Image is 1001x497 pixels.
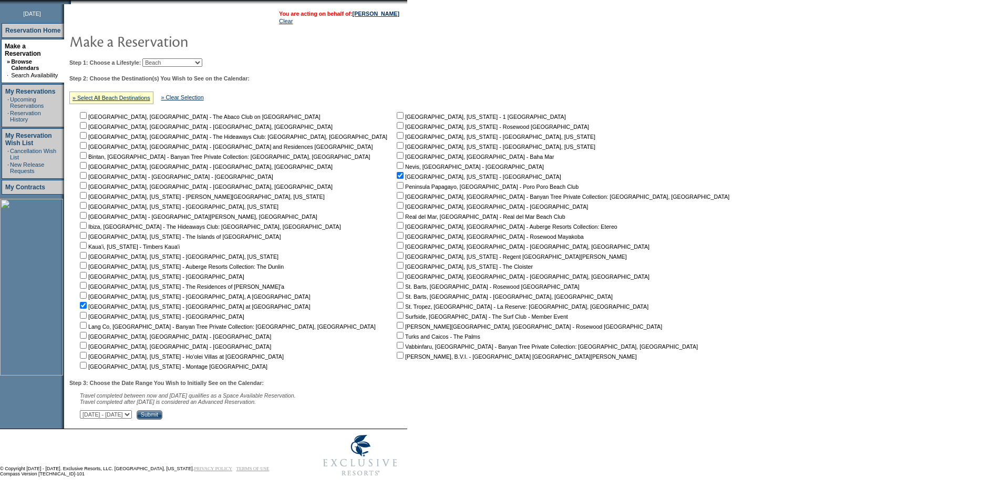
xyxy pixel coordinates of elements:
td: · [7,148,9,160]
nobr: [PERSON_NAME][GEOGRAPHIC_DATA], [GEOGRAPHIC_DATA] - Rosewood [GEOGRAPHIC_DATA] [395,323,662,330]
a: My Contracts [5,184,45,191]
nobr: St. Barts, [GEOGRAPHIC_DATA] - Rosewood [GEOGRAPHIC_DATA] [395,283,579,290]
a: Reservation History [10,110,41,123]
nobr: Ibiza, [GEOGRAPHIC_DATA] - The Hideaways Club: [GEOGRAPHIC_DATA], [GEOGRAPHIC_DATA] [78,224,341,230]
nobr: [GEOGRAPHIC_DATA], [GEOGRAPHIC_DATA] - [GEOGRAPHIC_DATA], [GEOGRAPHIC_DATA] [395,273,649,280]
nobr: [GEOGRAPHIC_DATA], [GEOGRAPHIC_DATA] - Banyan Tree Private Collection: [GEOGRAPHIC_DATA], [GEOGRA... [395,194,729,200]
a: Clear [279,18,293,24]
a: » Select All Beach Destinations [73,95,150,101]
nobr: Real del Mar, [GEOGRAPHIC_DATA] - Real del Mar Beach Club [395,214,565,220]
input: Submit [137,410,162,420]
b: Step 3: Choose the Date Range You Wish to Initially See on the Calendar: [69,380,264,386]
a: TERMS OF USE [236,466,270,471]
nobr: [GEOGRAPHIC_DATA], [US_STATE] - 1 [GEOGRAPHIC_DATA] [395,114,566,120]
nobr: [GEOGRAPHIC_DATA], [GEOGRAPHIC_DATA] - [GEOGRAPHIC_DATA], [GEOGRAPHIC_DATA] [78,164,333,170]
td: · [7,161,9,174]
nobr: [GEOGRAPHIC_DATA], [GEOGRAPHIC_DATA] - [GEOGRAPHIC_DATA] [78,333,271,340]
nobr: [GEOGRAPHIC_DATA], [GEOGRAPHIC_DATA] - The Abaco Club on [GEOGRAPHIC_DATA] [78,114,321,120]
nobr: [GEOGRAPHIC_DATA], [US_STATE] - Rosewood [GEOGRAPHIC_DATA] [395,124,589,130]
span: Travel completed between now and [DATE] qualifies as a Space Available Reservation. [80,392,296,399]
td: · [7,110,9,123]
nobr: [GEOGRAPHIC_DATA], [US_STATE] - Regent [GEOGRAPHIC_DATA][PERSON_NAME] [395,253,627,260]
a: My Reservations [5,88,55,95]
nobr: Travel completed after [DATE] is considered an Advanced Reservation. [80,399,256,405]
a: Upcoming Reservations [10,96,44,109]
td: · [7,72,10,78]
a: Browse Calendars [11,58,39,71]
a: Cancellation Wish List [10,148,56,160]
a: » Clear Selection [161,94,204,100]
nobr: Lang Co, [GEOGRAPHIC_DATA] - Banyan Tree Private Collection: [GEOGRAPHIC_DATA], [GEOGRAPHIC_DATA] [78,323,376,330]
nobr: [GEOGRAPHIC_DATA] - [GEOGRAPHIC_DATA] - [GEOGRAPHIC_DATA] [78,174,273,180]
nobr: [GEOGRAPHIC_DATA], [US_STATE] - [GEOGRAPHIC_DATA], [US_STATE] [78,253,278,260]
b: » [7,58,10,65]
nobr: [GEOGRAPHIC_DATA], [US_STATE] - Montage [GEOGRAPHIC_DATA] [78,363,267,370]
nobr: [GEOGRAPHIC_DATA], [US_STATE] - The Islands of [GEOGRAPHIC_DATA] [78,234,281,240]
nobr: [GEOGRAPHIC_DATA], [US_STATE] - The Cloister [395,263,533,270]
nobr: [GEOGRAPHIC_DATA], [US_STATE] - [GEOGRAPHIC_DATA] [395,174,561,180]
nobr: [GEOGRAPHIC_DATA] - [GEOGRAPHIC_DATA][PERSON_NAME], [GEOGRAPHIC_DATA] [78,214,317,220]
nobr: [GEOGRAPHIC_DATA], [GEOGRAPHIC_DATA] - Rosewood Mayakoba [395,234,584,240]
nobr: [GEOGRAPHIC_DATA], [GEOGRAPHIC_DATA] - Auberge Resorts Collection: Etereo [395,224,617,230]
b: Step 2: Choose the Destination(s) You Wish to See on the Calendar: [69,75,250,82]
nobr: [GEOGRAPHIC_DATA], [US_STATE] - [GEOGRAPHIC_DATA] at [GEOGRAPHIC_DATA] [78,303,310,310]
nobr: [GEOGRAPHIC_DATA], [GEOGRAPHIC_DATA] - [GEOGRAPHIC_DATA] [395,204,588,210]
a: My Reservation Wish List [5,132,52,147]
nobr: [GEOGRAPHIC_DATA], [GEOGRAPHIC_DATA] - [GEOGRAPHIC_DATA], [GEOGRAPHIC_DATA] [395,244,649,250]
nobr: [GEOGRAPHIC_DATA], [US_STATE] - Ho'olei Villas at [GEOGRAPHIC_DATA] [78,353,284,360]
nobr: Nevis, [GEOGRAPHIC_DATA] - [GEOGRAPHIC_DATA] [395,164,544,170]
nobr: [GEOGRAPHIC_DATA], [GEOGRAPHIC_DATA] - [GEOGRAPHIC_DATA], [GEOGRAPHIC_DATA] [78,124,333,130]
nobr: [GEOGRAPHIC_DATA], [US_STATE] - [GEOGRAPHIC_DATA] [78,273,244,280]
nobr: St. Tropez, [GEOGRAPHIC_DATA] - La Reserve: [GEOGRAPHIC_DATA], [GEOGRAPHIC_DATA] [395,303,648,310]
nobr: Turks and Caicos - The Palms [395,333,480,340]
a: Reservation Home [5,27,60,34]
a: [PERSON_NAME] [353,11,399,17]
td: · [7,96,9,109]
span: [DATE] [23,11,41,17]
a: Search Availability [11,72,58,78]
nobr: [PERSON_NAME], B.V.I. - [GEOGRAPHIC_DATA] [GEOGRAPHIC_DATA][PERSON_NAME] [395,353,637,360]
nobr: [GEOGRAPHIC_DATA], [GEOGRAPHIC_DATA] - The Hideaways Club: [GEOGRAPHIC_DATA], [GEOGRAPHIC_DATA] [78,134,387,140]
img: pgTtlMakeReservation.gif [69,31,280,52]
nobr: [GEOGRAPHIC_DATA], [US_STATE] - [GEOGRAPHIC_DATA], A [GEOGRAPHIC_DATA] [78,293,310,300]
nobr: Peninsula Papagayo, [GEOGRAPHIC_DATA] - Poro Poro Beach Club [395,184,579,190]
nobr: [GEOGRAPHIC_DATA], [US_STATE] - [GEOGRAPHIC_DATA], [US_STATE] [395,134,595,140]
span: You are acting on behalf of: [279,11,399,17]
nobr: [GEOGRAPHIC_DATA], [GEOGRAPHIC_DATA] - [GEOGRAPHIC_DATA] and Residences [GEOGRAPHIC_DATA] [78,144,373,150]
a: New Release Requests [10,161,44,174]
nobr: [GEOGRAPHIC_DATA], [US_STATE] - The Residences of [PERSON_NAME]'a [78,283,284,290]
nobr: Vabbinfaru, [GEOGRAPHIC_DATA] - Banyan Tree Private Collection: [GEOGRAPHIC_DATA], [GEOGRAPHIC_DATA] [395,343,698,350]
nobr: [GEOGRAPHIC_DATA], [GEOGRAPHIC_DATA] - Baha Mar [395,154,554,160]
b: Step 1: Choose a Lifestyle: [69,59,141,66]
nobr: [GEOGRAPHIC_DATA], [US_STATE] - [GEOGRAPHIC_DATA] [78,313,244,320]
nobr: [GEOGRAPHIC_DATA], [GEOGRAPHIC_DATA] - [GEOGRAPHIC_DATA] [78,343,271,350]
nobr: [GEOGRAPHIC_DATA], [US_STATE] - [GEOGRAPHIC_DATA], [US_STATE] [395,144,595,150]
nobr: St. Barts, [GEOGRAPHIC_DATA] - [GEOGRAPHIC_DATA], [GEOGRAPHIC_DATA] [395,293,613,300]
nobr: [GEOGRAPHIC_DATA], [US_STATE] - [GEOGRAPHIC_DATA], [US_STATE] [78,204,278,210]
nobr: [GEOGRAPHIC_DATA], [GEOGRAPHIC_DATA] - [GEOGRAPHIC_DATA], [GEOGRAPHIC_DATA] [78,184,333,190]
nobr: Kaua'i, [US_STATE] - Timbers Kaua'i [78,244,180,250]
img: Exclusive Resorts [313,429,407,482]
nobr: Surfside, [GEOGRAPHIC_DATA] - The Surf Club - Member Event [395,313,568,320]
a: Make a Reservation [5,43,41,57]
nobr: [GEOGRAPHIC_DATA], [US_STATE] - [PERSON_NAME][GEOGRAPHIC_DATA], [US_STATE] [78,194,325,200]
nobr: Bintan, [GEOGRAPHIC_DATA] - Banyan Tree Private Collection: [GEOGRAPHIC_DATA], [GEOGRAPHIC_DATA] [78,154,370,160]
a: PRIVACY POLICY [194,466,232,471]
nobr: [GEOGRAPHIC_DATA], [US_STATE] - Auberge Resorts Collection: The Dunlin [78,263,284,270]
